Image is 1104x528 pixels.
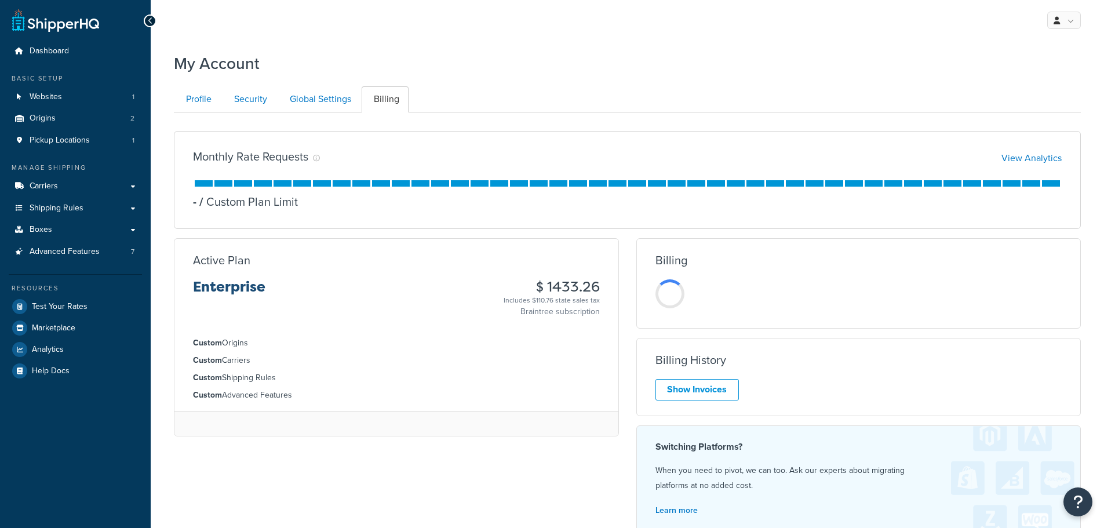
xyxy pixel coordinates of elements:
a: Shipping Rules [9,198,142,219]
li: Pickup Locations [9,130,142,151]
li: Shipping Rules [193,372,600,384]
a: Test Your Rates [9,296,142,317]
h3: $ 1433.26 [504,279,600,294]
a: Billing [362,86,409,112]
span: Boxes [30,225,52,235]
span: Origins [30,114,56,123]
div: Manage Shipping [9,163,142,173]
a: Learn more [655,504,698,516]
h3: Billing [655,254,687,267]
h3: Active Plan [193,254,250,267]
span: Websites [30,92,62,102]
span: Shipping Rules [30,203,83,213]
a: Advanced Features 7 [9,241,142,263]
h1: My Account [174,52,260,75]
span: Test Your Rates [32,302,88,312]
div: Includes $110.76 state sales tax [504,294,600,306]
li: Carriers [193,354,600,367]
h3: Enterprise [193,279,265,304]
a: Analytics [9,339,142,360]
button: Open Resource Center [1063,487,1092,516]
a: Global Settings [278,86,360,112]
h3: Billing History [655,354,726,366]
p: When you need to pivot, we can too. Ask our experts about migrating platforms at no added cost. [655,463,1062,493]
li: Advanced Features [193,389,600,402]
a: Help Docs [9,361,142,381]
span: Pickup Locations [30,136,90,145]
a: Boxes [9,219,142,241]
strong: Custom [193,337,222,349]
strong: Custom [193,372,222,384]
a: Carriers [9,176,142,197]
span: Advanced Features [30,247,100,257]
p: Braintree subscription [504,306,600,318]
a: View Analytics [1001,151,1062,165]
strong: Custom [193,389,222,401]
a: Marketplace [9,318,142,338]
span: 7 [131,247,134,257]
span: / [199,193,203,210]
a: Websites 1 [9,86,142,108]
li: Origins [9,108,142,129]
span: Carriers [30,181,58,191]
span: 1 [132,136,134,145]
span: Help Docs [32,366,70,376]
a: Origins 2 [9,108,142,129]
span: Dashboard [30,46,69,56]
span: 2 [130,114,134,123]
p: Custom Plan Limit [196,194,298,210]
a: Pickup Locations 1 [9,130,142,151]
span: Analytics [32,345,64,355]
a: Profile [174,86,221,112]
div: Resources [9,283,142,293]
span: 1 [132,92,134,102]
a: Show Invoices [655,379,739,400]
h4: Switching Platforms? [655,440,1062,454]
div: Basic Setup [9,74,142,83]
a: ShipperHQ Home [12,9,99,32]
li: Advanced Features [9,241,142,263]
a: Dashboard [9,41,142,62]
li: Websites [9,86,142,108]
h3: Monthly Rate Requests [193,150,308,163]
span: Marketplace [32,323,75,333]
a: Security [222,86,276,112]
strong: Custom [193,354,222,366]
p: - [193,194,196,210]
li: Origins [193,337,600,349]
